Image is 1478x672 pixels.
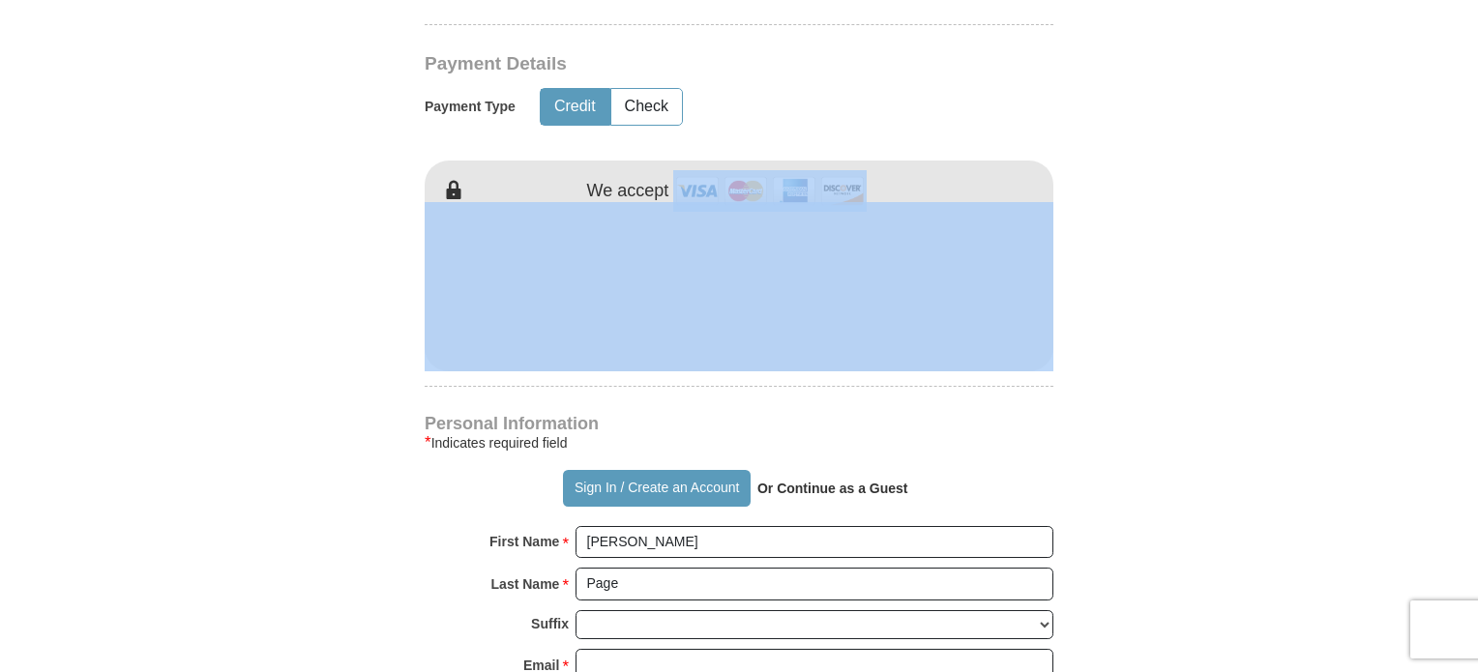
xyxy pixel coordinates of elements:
[587,181,669,202] h4: We accept
[563,470,750,507] button: Sign In / Create an Account
[491,570,560,598] strong: Last Name
[757,481,908,496] strong: Or Continue as a Guest
[425,53,918,75] h3: Payment Details
[673,170,867,212] img: credit cards accepted
[611,89,682,125] button: Check
[425,99,516,115] h5: Payment Type
[531,610,569,637] strong: Suffix
[425,431,1053,454] div: Indicates required field
[489,528,559,555] strong: First Name
[541,89,609,125] button: Credit
[425,416,1053,431] h4: Personal Information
